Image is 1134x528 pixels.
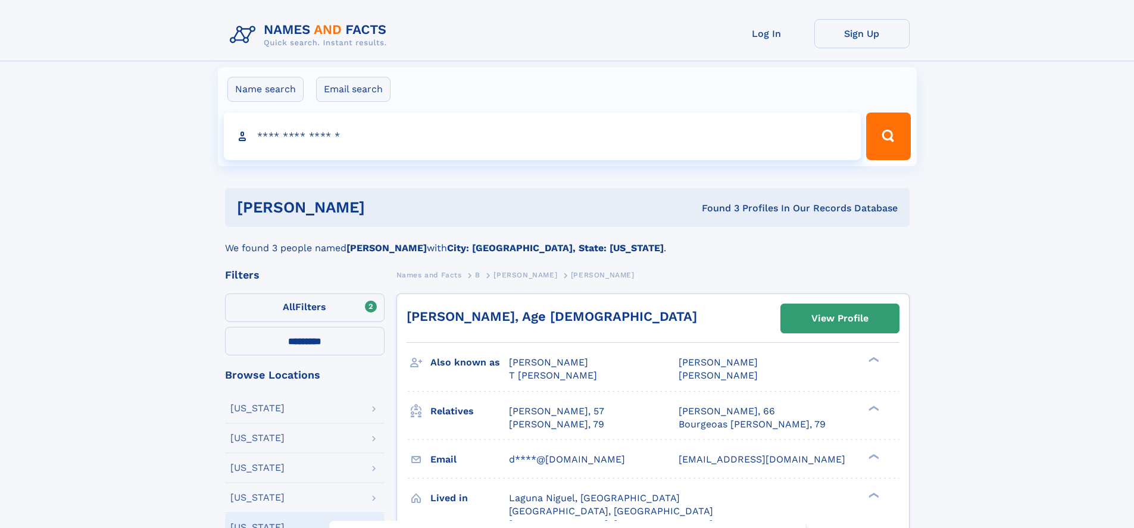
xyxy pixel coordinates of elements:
[509,492,680,504] span: Laguna Niguel, [GEOGRAPHIC_DATA]
[230,433,285,443] div: [US_STATE]
[493,267,557,282] a: [PERSON_NAME]
[225,293,385,322] label: Filters
[781,304,899,333] a: View Profile
[679,357,758,368] span: [PERSON_NAME]
[679,370,758,381] span: [PERSON_NAME]
[679,405,775,418] a: [PERSON_NAME], 66
[237,200,533,215] h1: [PERSON_NAME]
[719,19,814,48] a: Log In
[430,352,509,373] h3: Also known as
[509,418,604,431] a: [PERSON_NAME], 79
[283,301,295,313] span: All
[679,454,845,465] span: [EMAIL_ADDRESS][DOMAIN_NAME]
[225,227,910,255] div: We found 3 people named with .
[533,202,898,215] div: Found 3 Profiles In Our Records Database
[866,356,880,364] div: ❯
[509,370,597,381] span: T [PERSON_NAME]
[430,401,509,421] h3: Relatives
[224,113,861,160] input: search input
[230,493,285,502] div: [US_STATE]
[509,505,713,517] span: [GEOGRAPHIC_DATA], [GEOGRAPHIC_DATA]
[509,357,588,368] span: [PERSON_NAME]
[225,370,385,380] div: Browse Locations
[866,452,880,460] div: ❯
[225,19,396,51] img: Logo Names and Facts
[230,463,285,473] div: [US_STATE]
[225,270,385,280] div: Filters
[396,267,462,282] a: Names and Facts
[811,305,869,332] div: View Profile
[475,271,480,279] span: B
[227,77,304,102] label: Name search
[447,242,664,254] b: City: [GEOGRAPHIC_DATA], State: [US_STATE]
[346,242,427,254] b: [PERSON_NAME]
[430,488,509,508] h3: Lived in
[679,418,826,431] a: Bourgeoas [PERSON_NAME], 79
[509,405,604,418] a: [PERSON_NAME], 57
[866,404,880,412] div: ❯
[230,404,285,413] div: [US_STATE]
[866,113,910,160] button: Search Button
[407,309,697,324] a: [PERSON_NAME], Age [DEMOGRAPHIC_DATA]
[316,77,391,102] label: Email search
[571,271,635,279] span: [PERSON_NAME]
[866,491,880,499] div: ❯
[430,449,509,470] h3: Email
[475,267,480,282] a: B
[493,271,557,279] span: [PERSON_NAME]
[814,19,910,48] a: Sign Up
